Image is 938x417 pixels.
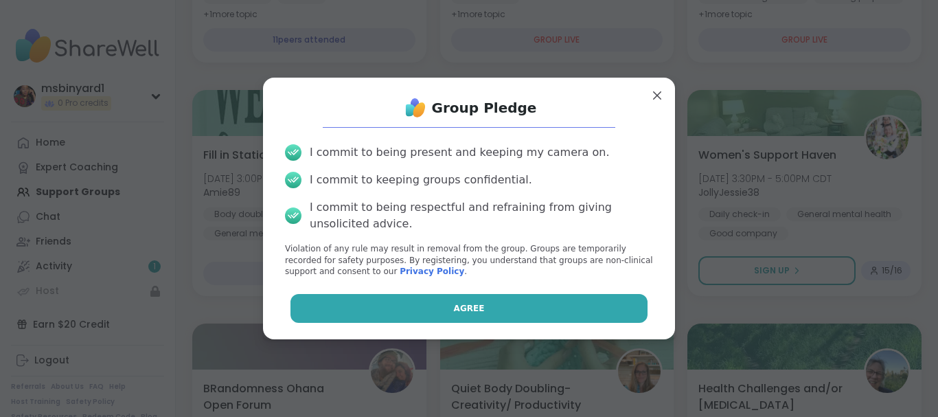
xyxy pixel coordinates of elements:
[290,294,648,323] button: Agree
[310,172,532,188] div: I commit to keeping groups confidential.
[310,144,609,161] div: I commit to being present and keeping my camera on.
[400,267,464,276] a: Privacy Policy
[285,243,653,278] p: Violation of any rule may result in removal from the group. Groups are temporarily recorded for s...
[402,94,429,122] img: ShareWell Logo
[454,302,485,315] span: Agree
[432,98,537,117] h1: Group Pledge
[310,199,653,232] div: I commit to being respectful and refraining from giving unsolicited advice.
